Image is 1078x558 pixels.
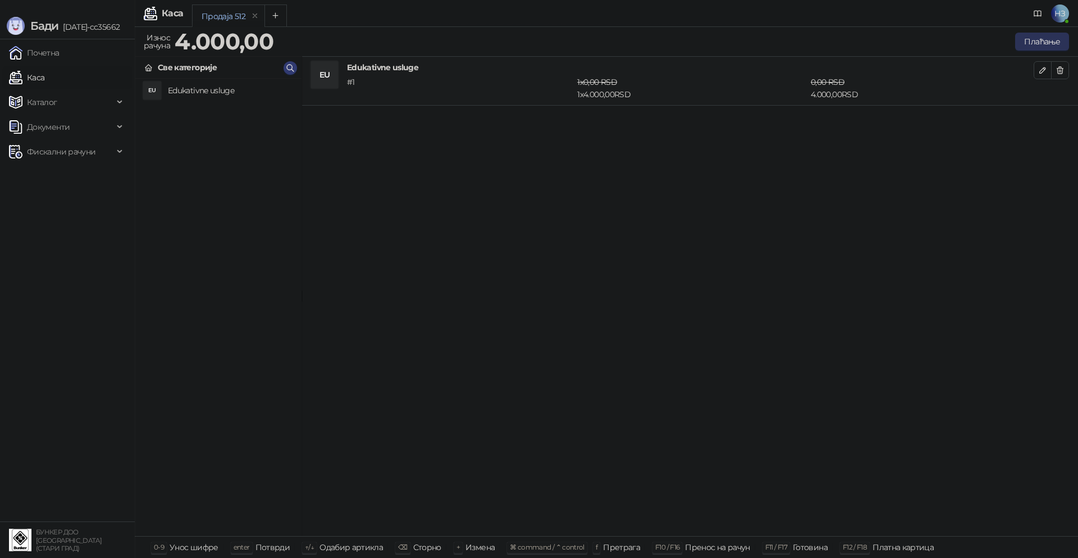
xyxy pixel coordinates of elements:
img: 64x64-companyLogo-d200c298-da26-4023-afd4-f376f589afb5.jpeg [9,529,31,551]
div: 1 x 4.000,00 RSD [575,76,808,101]
div: Претрага [603,540,640,555]
span: ⌫ [398,543,407,551]
div: Продаја 512 [202,10,245,22]
span: 1 x 0,00 RSD [577,77,617,87]
div: Готовина [793,540,828,555]
a: Документација [1029,4,1047,22]
button: Add tab [264,4,287,27]
a: Каса [9,66,44,89]
div: Платна картица [873,540,934,555]
img: Logo [7,17,25,35]
div: Унос шифре [170,540,218,555]
h4: Edukativne usluge [347,61,1034,74]
span: ⌘ command / ⌃ control [510,543,584,551]
div: Потврди [255,540,290,555]
span: Каталог [27,91,57,114]
small: БУНКЕР ДОО [GEOGRAPHIC_DATA] (СТАРИ ГРАД) [36,528,102,552]
div: Све категорије [158,61,217,74]
span: [DATE]-cc35662 [58,22,120,32]
span: + [456,543,460,551]
span: enter [234,543,250,551]
span: F10 / F16 [655,543,679,551]
span: F12 / F18 [843,543,867,551]
div: EU [311,61,338,88]
a: Почетна [9,42,60,64]
span: f [596,543,597,551]
div: Сторно [413,540,441,555]
div: grid [135,79,302,536]
strong: 4.000,00 [175,28,273,55]
div: Износ рачуна [141,30,172,53]
span: 0-9 [154,543,164,551]
div: Каса [162,9,183,18]
span: Документи [27,116,70,138]
button: remove [248,11,262,21]
span: F11 / F17 [765,543,787,551]
h4: Edukativne usluge [168,81,293,99]
div: Одабир артикла [319,540,383,555]
span: Бади [30,19,58,33]
span: ↑/↓ [305,543,314,551]
button: Плаћање [1015,33,1069,51]
span: 0,00 RSD [811,77,844,87]
span: Фискални рачуни [27,140,95,163]
div: # 1 [345,76,575,101]
div: EU [143,81,161,99]
div: 4.000,00 RSD [808,76,1036,101]
span: НЗ [1051,4,1069,22]
div: Измена [465,540,495,555]
div: Пренос на рачун [685,540,750,555]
